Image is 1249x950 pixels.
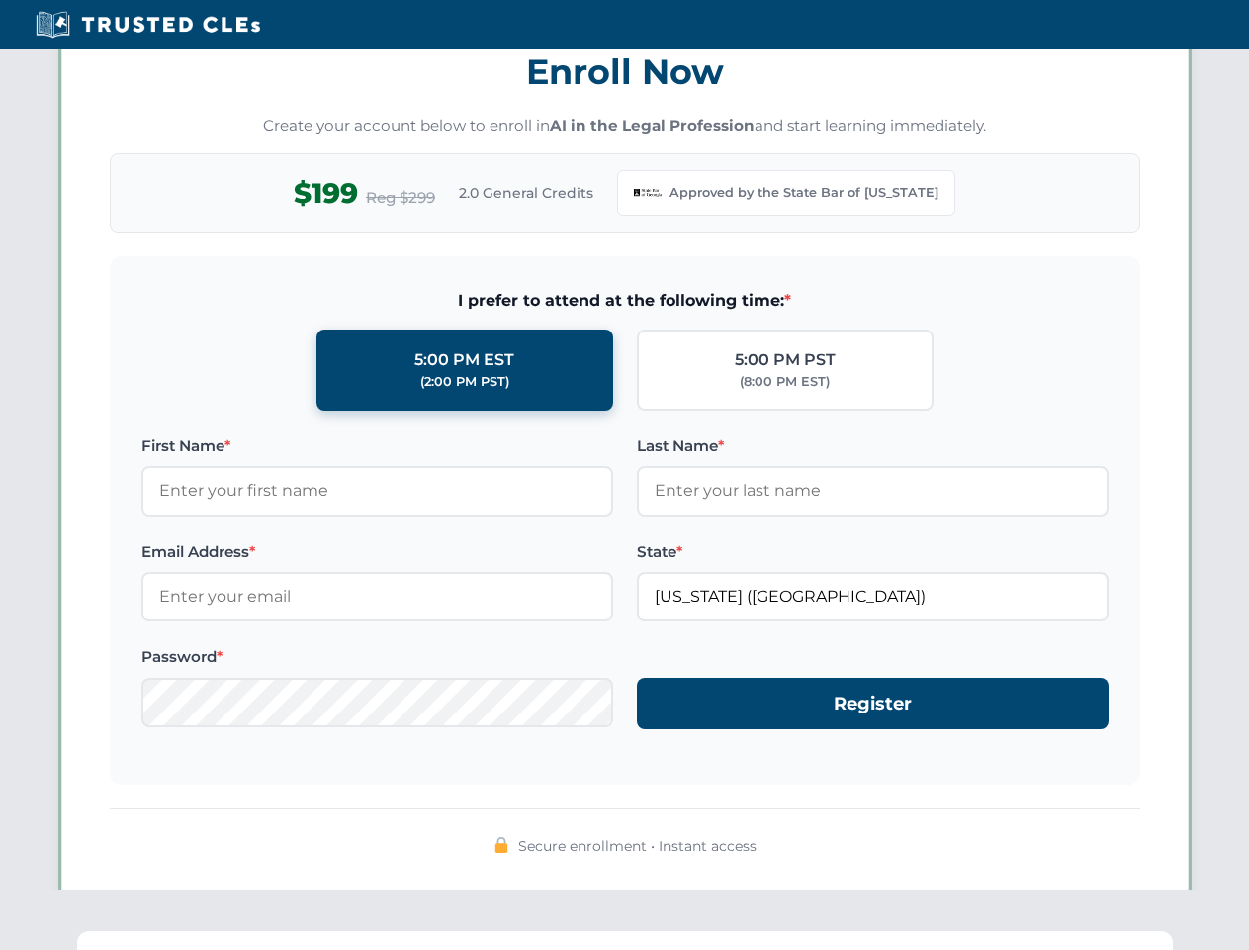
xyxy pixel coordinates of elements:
[634,179,662,207] img: Georgia Bar
[141,540,613,564] label: Email Address
[294,171,358,216] span: $199
[30,10,266,40] img: Trusted CLEs
[141,645,613,669] label: Password
[740,372,830,392] div: (8:00 PM EST)
[141,466,613,516] input: Enter your first name
[550,116,755,135] strong: AI in the Legal Profession
[637,540,1109,564] label: State
[669,183,938,203] span: Approved by the State Bar of [US_STATE]
[141,434,613,458] label: First Name
[110,115,1140,138] p: Create your account below to enroll in and start learning immediately.
[735,347,836,373] div: 5:00 PM PST
[518,835,757,857] span: Secure enrollment • Instant access
[366,186,435,210] span: Reg $299
[637,572,1109,621] input: Georgia (GA)
[637,434,1109,458] label: Last Name
[141,572,613,621] input: Enter your email
[110,41,1140,103] h3: Enroll Now
[459,182,593,204] span: 2.0 General Credits
[637,678,1109,730] button: Register
[493,837,509,853] img: 🔒
[420,372,509,392] div: (2:00 PM PST)
[141,288,1109,314] span: I prefer to attend at the following time:
[414,347,514,373] div: 5:00 PM EST
[637,466,1109,516] input: Enter your last name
